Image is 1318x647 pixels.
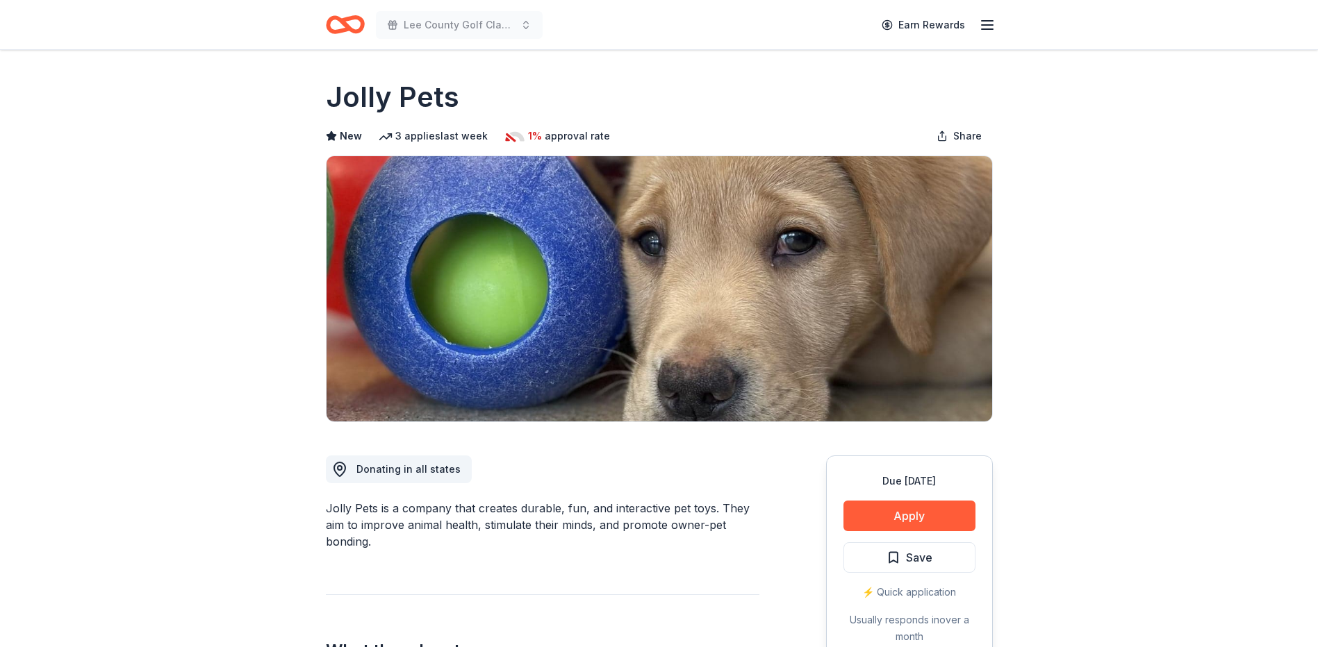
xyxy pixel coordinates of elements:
span: New [340,128,362,144]
a: Earn Rewards [873,12,973,37]
span: Lee County Golf Classic [404,17,515,33]
button: Share [925,122,993,150]
div: 3 applies last week [379,128,488,144]
span: Share [953,128,982,144]
span: Donating in all states [356,463,461,475]
button: Apply [843,501,975,531]
div: Jolly Pets is a company that creates durable, fun, and interactive pet toys. They aim to improve ... [326,500,759,550]
div: Due [DATE] [843,473,975,489]
div: Usually responds in over a month [843,612,975,645]
button: Lee County Golf Classic [376,11,543,39]
a: Home [326,8,365,41]
button: Save [843,542,975,573]
span: Save [906,548,932,566]
span: 1% [528,128,542,144]
img: Image for Jolly Pets [327,156,992,421]
div: ⚡️ Quick application [843,584,975,600]
span: approval rate [545,128,610,144]
h1: Jolly Pets [326,78,459,117]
